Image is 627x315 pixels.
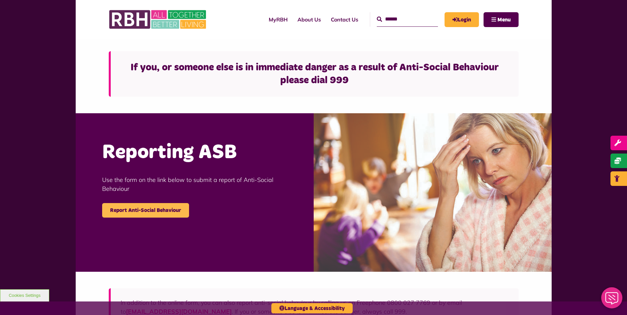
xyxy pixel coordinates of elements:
h3: If you, or someone else is in immediate danger as a result of Anti-Social Behaviour please dial 999 [121,61,509,87]
button: Navigation [484,12,519,27]
button: Language & Accessibility [271,303,353,313]
img: RBH [109,7,208,32]
a: Contact Us [326,11,363,28]
iframe: Netcall Web Assistant for live chat [597,285,627,315]
input: Search [377,12,438,26]
a: Report Anti-Social Behaviour - open in a new tab [102,203,189,218]
a: MyRBH [445,12,479,27]
img: Stressed Woman [314,113,552,272]
a: About Us [293,11,326,28]
span: Menu [497,17,511,22]
h2: Reporting ASB [102,140,287,165]
a: MyRBH [264,11,293,28]
p: Use the form on the link below to submit a report of Anti-Social Behaviour [102,175,287,193]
